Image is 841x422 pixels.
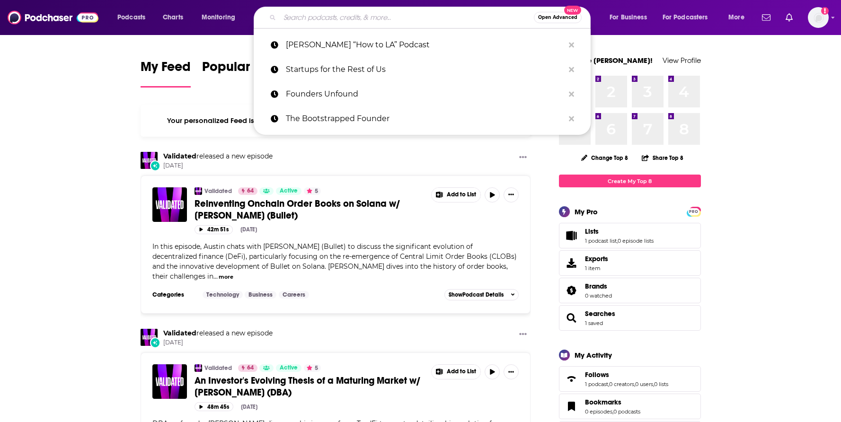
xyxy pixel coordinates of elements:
a: Active [276,187,301,195]
button: Share Top 8 [641,149,684,167]
a: Charts [157,10,189,25]
span: [DATE] [163,339,273,347]
img: Validated [195,187,202,195]
img: Validated [141,152,158,169]
span: 1 item [585,265,608,272]
div: My Pro [575,207,598,216]
span: 64 [247,186,254,196]
a: Follows [585,370,668,379]
a: 0 podcasts [613,408,640,415]
a: PRO [688,208,699,215]
img: Validated [141,329,158,346]
a: 0 episodes [585,408,612,415]
span: Bookmarks [559,394,701,419]
span: Popular Feed [202,59,283,80]
a: 0 users [635,381,653,387]
a: Show notifications dropdown [782,9,797,26]
span: Active [280,363,298,373]
span: My Feed [141,59,191,80]
h3: Categories [152,291,195,299]
button: Change Top 8 [575,152,634,164]
a: Bookmarks [562,400,581,413]
span: Lists [559,223,701,248]
a: 0 episode lists [618,237,654,244]
h3: released a new episode [163,152,273,161]
a: Validated [163,329,196,337]
div: Your personalized Feed is curated based on the Podcasts, Creators, Users, and Lists that you Follow. [141,105,531,137]
a: 0 lists [654,381,668,387]
button: open menu [656,10,722,25]
span: Brands [585,282,607,290]
button: Show More Button [432,188,481,202]
a: My Feed [141,59,191,88]
button: more [219,273,233,281]
h3: released a new episode [163,329,273,338]
button: Show profile menu [808,7,829,28]
a: Lists [585,227,654,236]
a: Follows [562,372,581,386]
p: Startups for the Rest of Us [286,57,564,82]
img: User Profile [808,7,829,28]
a: 0 watched [585,292,612,299]
button: open menu [111,10,158,25]
img: Validated [195,364,202,372]
a: [PERSON_NAME] “How to LA” Podcast [254,33,591,57]
a: Exports [559,250,701,276]
a: 1 podcast list [585,237,617,244]
svg: Add a profile image [821,7,829,15]
span: Exports [585,255,608,263]
a: Technology [203,291,243,299]
span: New [564,6,581,15]
button: Show More Button [432,365,481,379]
a: Validated [204,364,232,372]
a: Reinventing Onchain Order Books on Solana w/ [PERSON_NAME] (Bullet) [195,198,425,221]
button: Open AdvancedNew [534,12,582,23]
span: Add to List [447,368,476,375]
span: Searches [585,309,615,318]
a: Business [245,291,276,299]
p: LAist’s “How to LA” Podcast [286,33,564,57]
a: 64 [238,187,257,195]
span: Lists [585,227,599,236]
button: open menu [195,10,248,25]
div: My Activity [575,351,612,360]
a: Validated [163,152,196,160]
span: , [608,381,609,387]
a: 1 saved [585,320,603,326]
button: 5 [304,364,321,372]
span: Open Advanced [538,15,577,20]
img: Reinventing Onchain Order Books on Solana w/ Tristan Frezza (Bullet) [152,187,187,222]
a: Searches [562,311,581,325]
a: View Profile [663,56,701,65]
span: For Business [610,11,647,24]
span: 64 [247,363,254,373]
a: Welcome [PERSON_NAME]! [559,56,653,65]
a: An Investor's Evolving Thesis of a Maturing Market w/ [PERSON_NAME] (DBA) [195,375,425,398]
button: Show More Button [504,187,519,202]
span: Bookmarks [585,398,621,406]
img: Podchaser - Follow, Share and Rate Podcasts [8,9,98,26]
span: Follows [559,366,701,392]
a: Bookmarks [585,398,640,406]
a: Founders Unfound [254,82,591,106]
a: 64 [238,364,257,372]
a: 0 creators [609,381,634,387]
button: Show More Button [504,364,519,379]
span: Follows [585,370,609,379]
div: [DATE] [241,404,257,410]
a: Lists [562,229,581,242]
div: New Episode [150,160,160,171]
span: ... [213,272,218,281]
a: Brands [562,284,581,297]
img: An Investor's Evolving Thesis of a Maturing Market w/ Jon Charbonneau (DBA) [152,364,187,399]
span: Add to List [447,191,476,198]
div: [DATE] [240,226,257,233]
a: Brands [585,282,612,290]
span: In this episode, Austin chats with [PERSON_NAME] (Bullet) to discuss the significant evolution of... [152,242,517,281]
